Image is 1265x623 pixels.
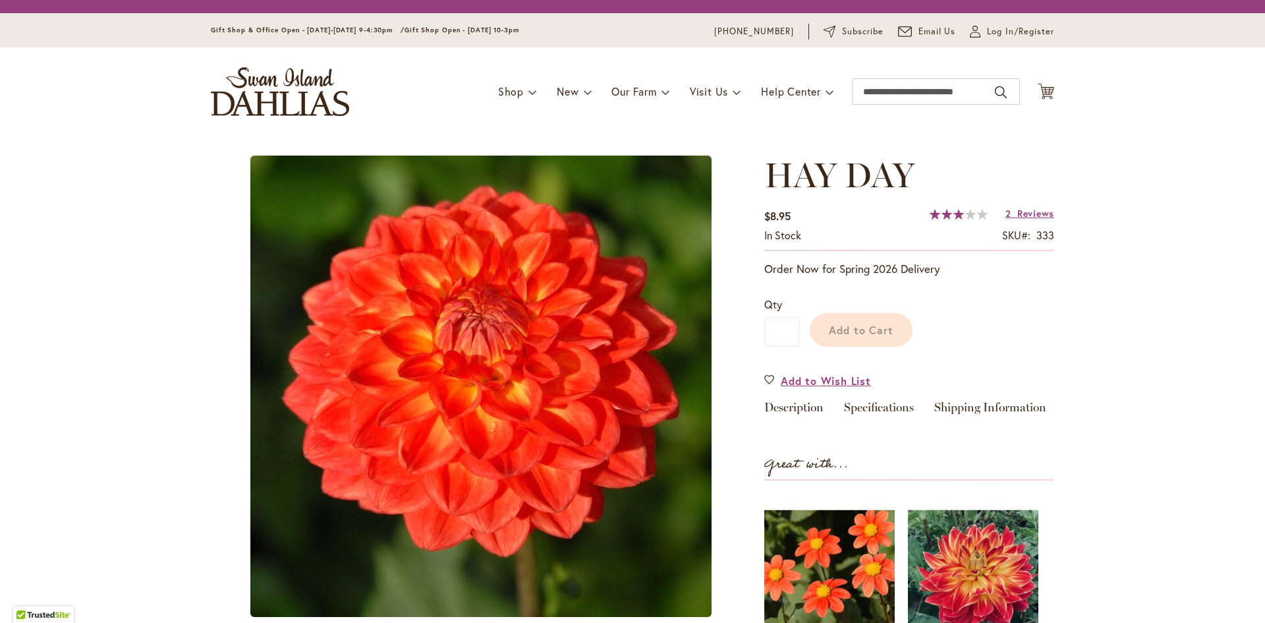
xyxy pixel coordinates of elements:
span: Shop [498,84,524,98]
span: New [557,84,578,98]
p: Order Now for Spring 2026 Delivery [764,261,1054,277]
div: 333 [1036,228,1054,243]
a: Log In/Register [970,25,1054,38]
a: Subscribe [824,25,884,38]
strong: SKU [1002,228,1030,242]
a: [PHONE_NUMBER] [714,25,794,38]
span: Email Us [918,25,956,38]
div: Detailed Product Info [764,401,1054,421]
span: Qty [764,297,782,311]
span: Gift Shop Open - [DATE] 10-3pm [405,26,519,34]
span: Our Farm [611,84,656,98]
span: Add to Wish List [781,373,871,388]
a: Shipping Information [934,401,1046,421]
a: Email Us [898,25,956,38]
a: Description [764,401,824,421]
span: In stock [764,228,801,242]
a: 2 Reviews [1005,207,1054,220]
a: Add to Wish List [764,373,871,388]
button: Search [995,82,1007,103]
div: 60% [930,209,988,220]
span: Reviews [1017,207,1054,220]
span: 2 [1005,207,1011,220]
span: HAY DAY [764,154,914,196]
span: Help Center [761,84,821,98]
div: Availability [764,228,801,243]
span: Visit Us [690,84,728,98]
img: main product photo [250,156,712,617]
span: $8.95 [764,209,791,223]
span: Log In/Register [987,25,1054,38]
a: store logo [211,67,349,116]
a: Specifications [844,401,914,421]
span: Gift Shop & Office Open - [DATE]-[DATE] 9-4:30pm / [211,26,405,34]
strong: Great with... [764,454,849,475]
span: Subscribe [842,25,884,38]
